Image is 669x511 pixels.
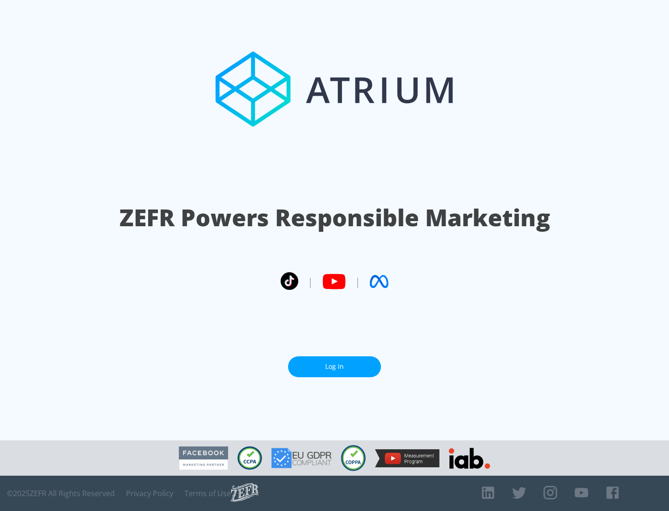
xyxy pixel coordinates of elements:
img: GDPR Compliant [271,448,332,468]
img: IAB [449,448,490,469]
a: Terms of Use [184,489,231,498]
img: YouTube Measurement Program [375,449,439,467]
span: © 2025 ZEFR All Rights Reserved [7,489,115,498]
img: CCPA Compliant [237,446,262,470]
span: | [355,275,361,288]
a: Privacy Policy [126,489,173,498]
img: Facebook Marketing Partner [179,446,228,470]
h1: ZEFR Powers Responsible Marketing [119,202,550,234]
a: Log In [288,356,381,377]
span: | [308,275,313,288]
img: COPPA Compliant [341,445,366,471]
